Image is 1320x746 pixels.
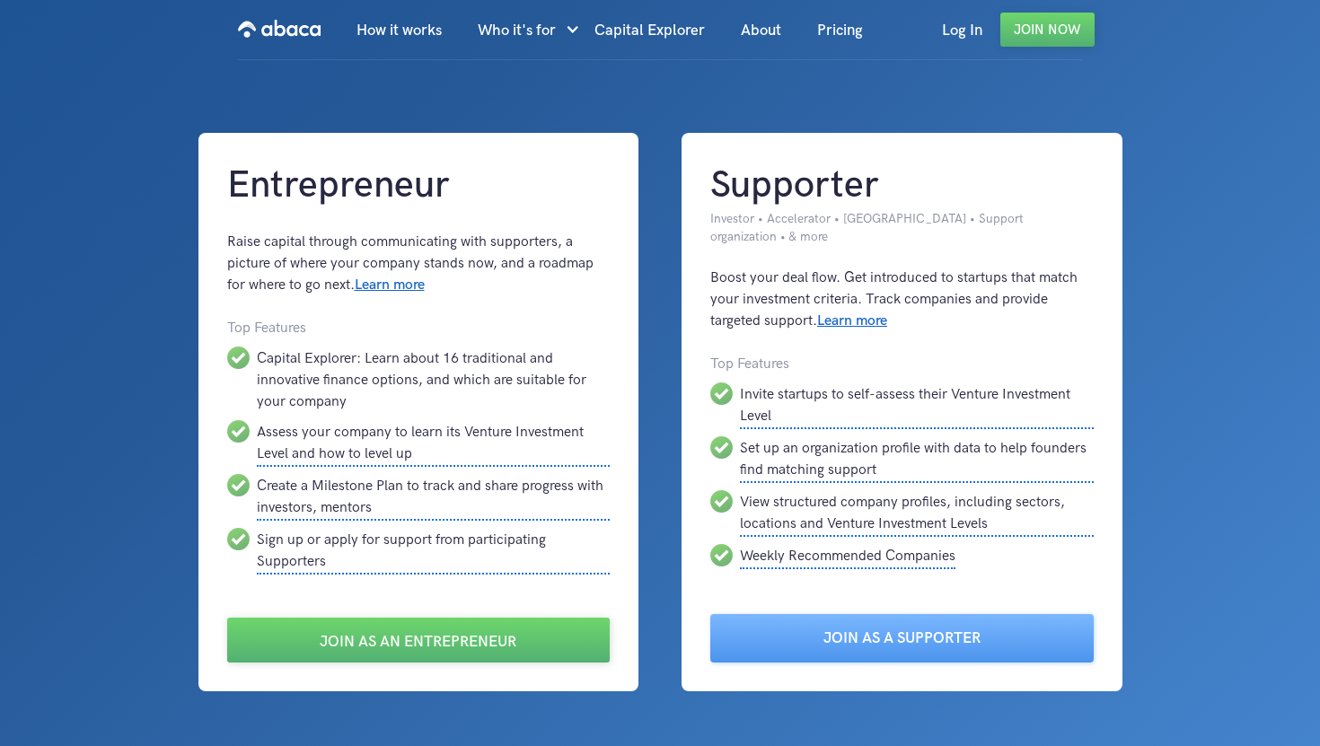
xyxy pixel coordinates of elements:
a: Join as an Entrepreneur [227,618,611,663]
div: Top Features [227,318,611,339]
div: Boost your deal flow. Get introduced to startups that match your investment criteria. Track compa... [710,268,1094,332]
img: Abaca logo [238,14,321,43]
div: Assess your company to learn its Venture Investment Level and how to level up [257,420,611,467]
a: Learn more [817,312,887,329]
div: Set up an organization profile with data to help founders find matching support [740,436,1094,483]
a: Join Now [1000,13,1095,47]
div: Top Features [710,354,1094,375]
div: Raise capital through communicating with supporters, a picture of where your company stands now, ... [227,232,611,296]
div: Invite startups to self-assess their Venture Investment Level [740,382,1094,429]
div: Capital Explorer: Learn about 16 traditional and innovative finance options, and which are suitab... [257,347,611,413]
a: Learn more [355,276,425,294]
div: Investor • Accelerator • [GEOGRAPHIC_DATA] • Support organization • & more [710,210,1094,246]
div: Create a Milestone Plan to track and share progress with investors, mentors [257,474,611,521]
h1: Supporter [710,162,1094,210]
h1: Entrepreneur [227,162,611,210]
a: Join as a Supporter [710,614,1094,663]
div: Weekly Recommended Companies [740,544,955,569]
div: View structured company profiles, including sectors, locations and Venture Investment Levels [740,490,1094,537]
div: Sign up or apply for support from participating Supporters [257,528,611,575]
